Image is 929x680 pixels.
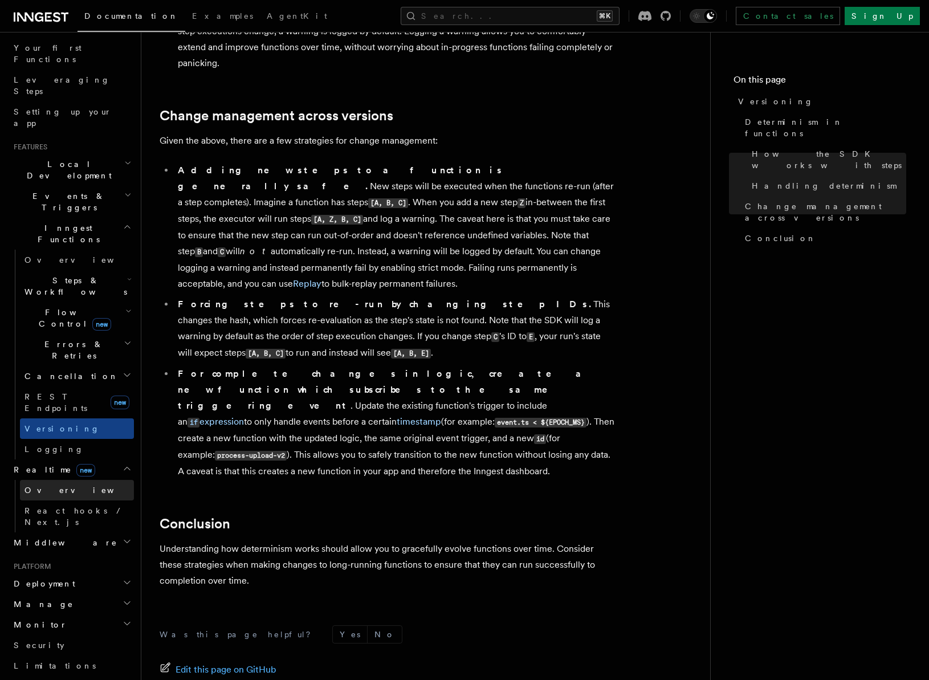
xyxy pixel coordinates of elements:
[160,629,319,640] p: Was this page helpful?
[188,418,199,427] code: if
[176,662,276,678] span: Edit this page on GitHub
[740,112,906,144] a: Determinism in functions
[9,459,134,480] button: Realtimenew
[9,537,117,548] span: Middleware
[368,626,402,643] button: No
[9,532,134,553] button: Middleware
[9,154,134,186] button: Local Development
[20,339,124,361] span: Errors & Retries
[738,96,813,107] span: Versioning
[9,190,124,213] span: Events & Triggers
[311,215,363,225] code: [A, Z, B, C]
[14,43,82,64] span: Your first Functions
[9,142,47,152] span: Features
[20,418,134,439] a: Versioning
[9,562,51,571] span: Platform
[111,396,129,409] span: new
[188,416,244,427] a: ifexpression
[160,662,276,678] a: Edit this page on GitHub
[20,366,134,386] button: Cancellation
[20,270,134,302] button: Steps & Workflows
[495,418,586,427] code: event.ts < ${EPOCH_MS}
[240,246,271,256] em: not
[752,180,896,192] span: Handling determinism
[740,196,906,228] a: Change management across versions
[25,424,100,433] span: Versioning
[9,614,134,635] button: Monitor
[368,198,408,208] code: [A, B, C]
[9,594,134,614] button: Manage
[246,349,286,359] code: [A, B, C]
[160,108,393,124] a: Change management across versions
[160,516,230,532] a: Conclusion
[174,296,616,361] li: This changes the hash, which forces re-evaluation as the step's state is not found. Note that the...
[20,275,127,298] span: Steps & Workflows
[734,91,906,112] a: Versioning
[267,11,327,21] span: AgentKit
[293,278,321,289] a: Replay
[260,3,334,31] a: AgentKit
[736,7,840,25] a: Contact sales
[9,250,134,459] div: Inngest Functions
[192,11,253,21] span: Examples
[9,70,134,101] a: Leveraging Steps
[401,7,620,25] button: Search...⌘K
[747,144,906,176] a: How the SDK works with steps
[25,445,84,454] span: Logging
[174,366,616,479] li: . Update the existing function's trigger to include an to only handle events before a certain (fo...
[178,165,503,192] strong: Adding new steps to a function is generally safe.
[178,368,594,411] strong: For complete changes in logic, create a new function which subscribes to the same triggering event
[9,655,134,676] a: Limitations
[76,464,95,477] span: new
[527,332,535,342] code: E
[215,451,287,461] code: process-upload-v2
[747,176,906,196] a: Handling determinism
[597,10,613,22] kbd: ⌘K
[9,598,74,610] span: Manage
[20,439,134,459] a: Logging
[14,661,96,670] span: Limitations
[9,480,134,532] div: Realtimenew
[78,3,185,32] a: Documentation
[745,233,816,244] span: Conclusion
[25,255,142,264] span: Overview
[845,7,920,25] a: Sign Up
[9,38,134,70] a: Your first Functions
[20,386,134,418] a: REST Endpointsnew
[84,11,178,21] span: Documentation
[20,250,134,270] a: Overview
[745,116,906,139] span: Determinism in functions
[9,101,134,133] a: Setting up your app
[160,541,616,589] p: Understanding how determinism works should allow you to gracefully evolve functions over time. Co...
[25,506,125,527] span: React hooks / Next.js
[9,186,134,218] button: Events & Triggers
[745,201,906,223] span: Change management across versions
[491,332,499,342] code: C
[333,626,367,643] button: Yes
[20,334,134,366] button: Errors & Retries
[740,228,906,249] a: Conclusion
[14,75,110,96] span: Leveraging Steps
[9,464,95,475] span: Realtime
[218,247,226,257] code: C
[9,573,134,594] button: Deployment
[9,578,75,589] span: Deployment
[9,158,124,181] span: Local Development
[92,318,111,331] span: new
[9,222,123,245] span: Inngest Functions
[534,434,546,444] code: id
[178,299,593,310] strong: Forcing steps to re-run by changing step IDs.
[174,162,616,292] li: New steps will be executed when the functions re-run (after a step completes). Imagine a function...
[518,198,525,208] code: Z
[391,349,431,359] code: [A, B, E]
[690,9,717,23] button: Toggle dark mode
[734,73,906,91] h4: On this page
[20,500,134,532] a: React hooks / Next.js
[20,370,119,382] span: Cancellation
[195,247,203,257] code: B
[185,3,260,31] a: Examples
[20,307,125,329] span: Flow Control
[20,480,134,500] a: Overview
[9,635,134,655] a: Security
[25,392,87,413] span: REST Endpoints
